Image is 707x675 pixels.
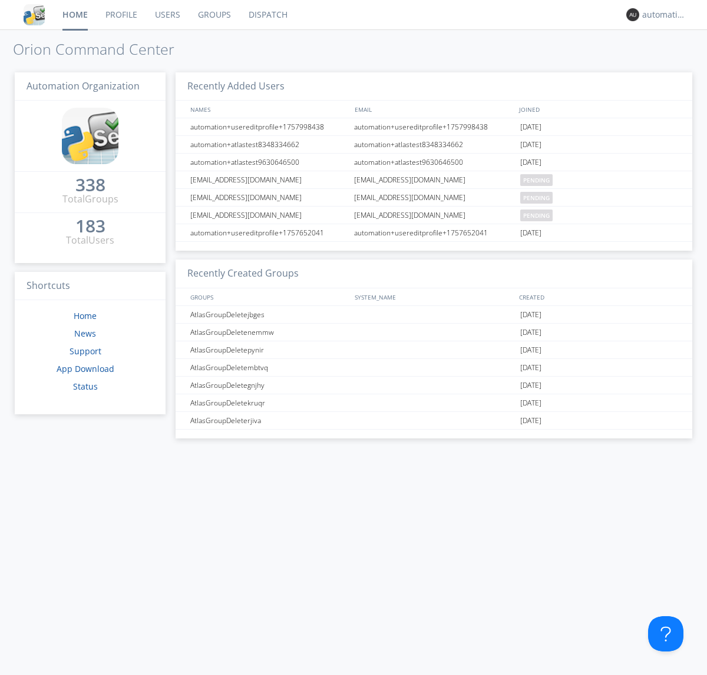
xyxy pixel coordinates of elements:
div: AtlasGroupDeletepynir [187,341,351,358]
a: AtlasGroupDeletepynir[DATE] [176,341,692,359]
a: News [74,328,96,339]
img: cddb5a64eb264b2086981ab96f4c1ba7 [62,108,118,164]
span: [DATE] [520,341,541,359]
div: automation+usereditprofile+1757652041 [351,224,517,241]
iframe: Toggle Customer Support [648,616,683,651]
div: AtlasGroupDeleterjiva [187,412,351,429]
a: AtlasGroupDeletegnjhy[DATE] [176,377,692,394]
a: AtlasGroupDeletembtvq[DATE] [176,359,692,377]
div: automation+atlastest9630646500 [187,154,351,171]
a: [EMAIL_ADDRESS][DOMAIN_NAME][EMAIL_ADDRESS][DOMAIN_NAME]pending [176,171,692,189]
div: 183 [75,220,105,232]
div: AtlasGroupDeletekruqr [187,394,351,411]
div: Total Groups [62,192,118,206]
div: automation+atlastest8348334662 [351,136,517,153]
div: [EMAIL_ADDRESS][DOMAIN_NAME] [351,189,517,206]
a: automation+usereditprofile+1757998438automation+usereditprofile+1757998438[DATE] [176,118,692,136]
a: automation+atlastest8348334662automation+atlastest8348334662[DATE] [176,136,692,154]
span: [DATE] [520,359,541,377]
span: [DATE] [520,412,541,430]
a: 338 [75,179,105,192]
h3: Shortcuts [15,272,166,301]
span: [DATE] [520,224,541,242]
a: automation+usereditprofile+1757652041automation+usereditprofile+1757652041[DATE] [176,224,692,242]
a: automation+atlastest9630646500automation+atlastest9630646500[DATE] [176,154,692,171]
div: Total Users [66,234,114,247]
div: automation+atlastest9630646500 [351,154,517,171]
div: JOINED [516,101,681,118]
div: AtlasGroupDeletegnjhy [187,377,351,394]
a: [EMAIL_ADDRESS][DOMAIN_NAME][EMAIL_ADDRESS][DOMAIN_NAME]pending [176,207,692,224]
div: 338 [75,179,105,191]
div: NAMES [187,101,349,118]
h3: Recently Created Groups [176,260,692,288]
a: AtlasGroupDeleterjiva[DATE] [176,412,692,430]
a: 183 [75,220,105,234]
div: [EMAIL_ADDRESS][DOMAIN_NAME] [187,207,351,224]
span: pending [520,210,553,221]
div: AtlasGroupDeletembtvq [187,359,351,376]
span: [DATE] [520,394,541,412]
div: [EMAIL_ADDRESS][DOMAIN_NAME] [351,171,517,188]
a: App Download [57,363,114,374]
a: Support [70,345,101,357]
div: [EMAIL_ADDRESS][DOMAIN_NAME] [187,189,351,206]
span: pending [520,174,553,186]
img: cddb5a64eb264b2086981ab96f4c1ba7 [24,4,45,25]
a: Status [73,381,98,392]
span: pending [520,192,553,204]
a: Home [74,310,97,321]
a: AtlasGroupDeletejbges[DATE] [176,306,692,324]
span: [DATE] [520,324,541,341]
h3: Recently Added Users [176,72,692,101]
span: [DATE] [520,154,541,171]
div: GROUPS [187,288,349,305]
span: [DATE] [520,306,541,324]
span: Automation Organization [27,79,140,92]
div: automation+usereditprofile+1757652041 [187,224,351,241]
div: SYSTEM_NAME [352,288,516,305]
div: AtlasGroupDeletejbges [187,306,351,323]
div: EMAIL [352,101,516,118]
span: [DATE] [520,118,541,136]
div: automation+atlas0017 [642,9,686,21]
img: 373638.png [626,8,639,21]
div: [EMAIL_ADDRESS][DOMAIN_NAME] [187,171,351,188]
div: automation+usereditprofile+1757998438 [187,118,351,135]
div: CREATED [516,288,681,305]
a: AtlasGroupDeletenemmw[DATE] [176,324,692,341]
a: [EMAIL_ADDRESS][DOMAIN_NAME][EMAIL_ADDRESS][DOMAIN_NAME]pending [176,189,692,207]
div: [EMAIL_ADDRESS][DOMAIN_NAME] [351,207,517,224]
a: AtlasGroupDeletekruqr[DATE] [176,394,692,412]
div: AtlasGroupDeletenemmw [187,324,351,341]
div: automation+usereditprofile+1757998438 [351,118,517,135]
span: [DATE] [520,136,541,154]
span: [DATE] [520,377,541,394]
div: automation+atlastest8348334662 [187,136,351,153]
